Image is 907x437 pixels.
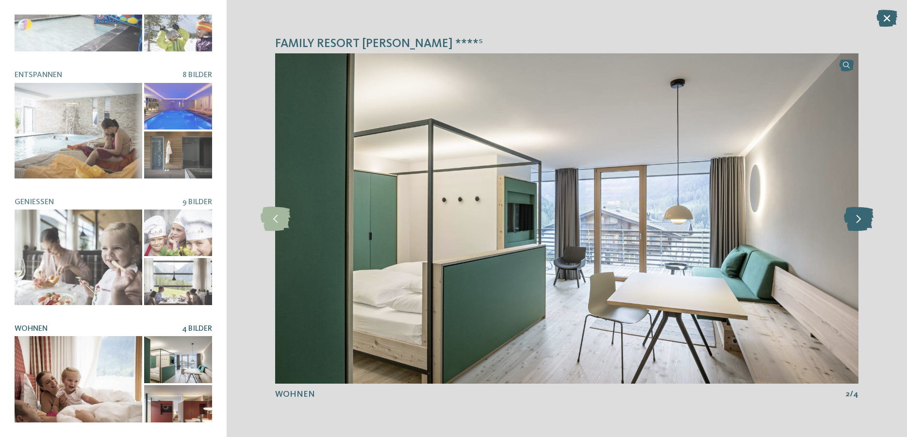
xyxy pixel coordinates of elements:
[275,390,315,399] span: Wohnen
[853,389,858,400] span: 4
[182,325,212,333] span: 4 Bilder
[845,389,850,400] span: 2
[15,71,62,79] span: Entspannen
[15,325,48,333] span: Wohnen
[182,71,212,79] span: 8 Bilder
[182,198,212,206] span: 9 Bilder
[275,35,483,52] span: Family Resort [PERSON_NAME] ****ˢ
[15,198,54,206] span: Genießen
[850,389,853,400] span: /
[275,53,858,384] img: Family Resort Rainer ****ˢ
